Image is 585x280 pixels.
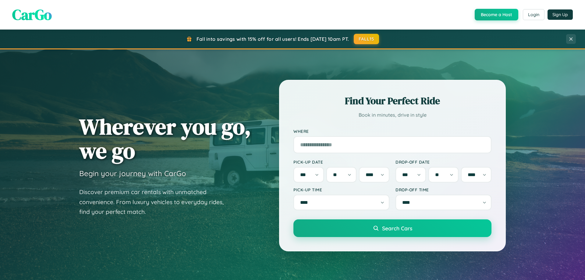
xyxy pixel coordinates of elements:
label: Drop-off Date [395,159,491,165]
label: Pick-up Time [293,187,389,192]
h3: Begin your journey with CarGo [79,169,186,178]
h1: Wherever you go, we go [79,115,251,163]
label: Drop-off Time [395,187,491,192]
h2: Find Your Perfect Ride [293,94,491,108]
button: Login [523,9,544,20]
span: CarGo [12,5,52,25]
label: Where [293,129,491,134]
p: Book in minutes, drive in style [293,111,491,119]
button: Search Cars [293,219,491,237]
label: Pick-up Date [293,159,389,165]
button: Sign Up [548,9,573,20]
span: Fall into savings with 15% off for all users! Ends [DATE] 10am PT. [197,36,349,42]
button: FALL15 [354,34,379,44]
span: Search Cars [382,225,412,232]
button: Become a Host [475,9,518,20]
p: Discover premium car rentals with unmatched convenience. From luxury vehicles to everyday rides, ... [79,187,232,217]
